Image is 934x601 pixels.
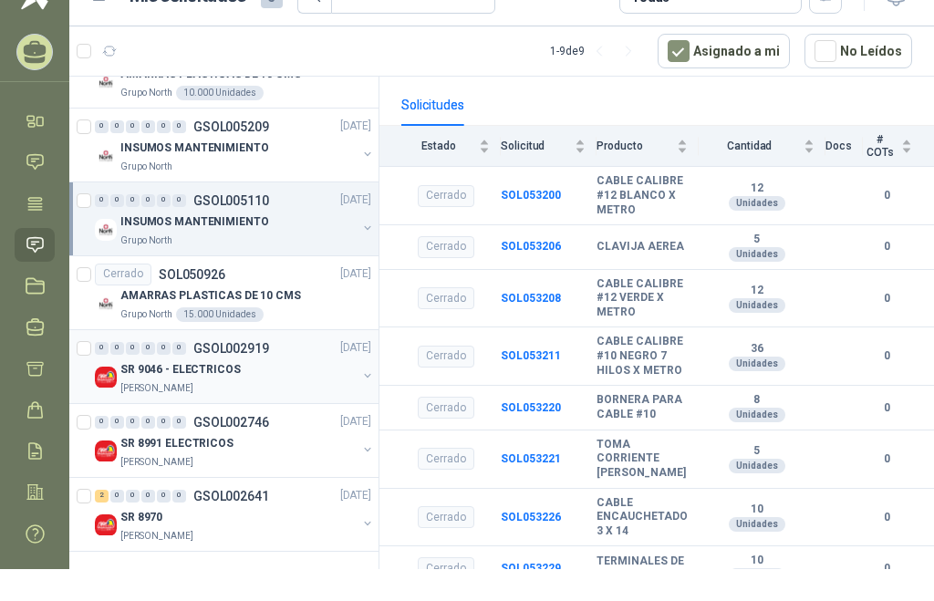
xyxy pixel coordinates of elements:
[193,490,269,503] p: GSOL002641
[501,349,561,362] a: SOL053211
[340,265,371,283] p: [DATE]
[863,133,898,159] span: # COTs
[501,562,561,575] a: SOL053229
[825,126,863,167] th: Docs
[95,342,109,355] div: 0
[95,367,117,389] img: Company Logo
[501,452,561,465] a: SOL053221
[141,120,155,133] div: 0
[501,140,571,152] span: Solicitud
[379,126,501,167] th: Estado
[193,416,269,429] p: GSOL002746
[95,219,117,241] img: Company Logo
[120,287,301,305] p: AMARRAS PLASTICAS DE 10 CMS
[699,233,815,247] b: 5
[729,196,785,211] div: Unidades
[126,416,140,429] div: 0
[172,120,186,133] div: 0
[863,238,912,255] b: 0
[157,490,171,503] div: 0
[126,342,140,355] div: 0
[95,71,117,93] img: Company Logo
[401,140,475,152] span: Estado
[418,287,474,309] div: Cerrado
[501,240,561,253] a: SOL053206
[401,95,464,115] div: Solicitudes
[141,416,155,429] div: 0
[418,557,474,579] div: Cerrado
[699,126,825,167] th: Cantidad
[699,444,815,459] b: 5
[120,455,193,470] p: [PERSON_NAME]
[597,277,688,320] b: CABLE CALIBRE #12 VERDE X METRO
[729,298,785,313] div: Unidades
[176,307,264,322] div: 15.000 Unidades
[418,448,474,470] div: Cerrado
[699,503,815,517] b: 10
[550,36,643,66] div: 1 - 9 de 9
[729,247,785,262] div: Unidades
[699,284,815,298] b: 12
[597,554,688,583] b: TERMINALES DE PIN #10
[120,509,162,526] p: SR 8970
[340,339,371,357] p: [DATE]
[729,408,785,422] div: Unidades
[95,337,375,396] a: 0 0 0 0 0 0 GSOL002919[DATE] Company LogoSR 9046 - ELECTRICOS[PERSON_NAME]
[193,342,269,355] p: GSOL002919
[141,194,155,207] div: 0
[157,120,171,133] div: 0
[95,194,109,207] div: 0
[418,346,474,368] div: Cerrado
[501,511,561,523] a: SOL053226
[159,268,225,281] p: SOL050926
[658,34,790,68] button: Asignado a mi
[193,120,269,133] p: GSOL005209
[176,86,264,100] div: 10.000 Unidades
[120,233,172,248] p: Grupo North
[699,140,800,152] span: Cantidad
[120,140,268,157] p: INSUMOS MANTENIMIENTO
[699,181,815,196] b: 12
[418,236,474,258] div: Cerrado
[120,381,193,396] p: [PERSON_NAME]
[157,194,171,207] div: 0
[501,401,561,414] a: SOL053220
[597,174,688,217] b: CABLE CALIBRE #12 BLANCO X METRO
[120,213,268,231] p: INSUMOS MANTENIMIENTO
[120,307,172,322] p: Grupo North
[729,568,785,583] div: Unidades
[95,416,109,429] div: 0
[340,487,371,504] p: [DATE]
[95,120,109,133] div: 0
[340,413,371,430] p: [DATE]
[597,496,688,539] b: CABLE ENCAUCHETADO 3 X 14
[110,194,124,207] div: 0
[120,435,233,452] p: SR 8991 ELECTRICOS
[157,342,171,355] div: 0
[193,194,269,207] p: GSOL005110
[95,514,117,536] img: Company Logo
[501,292,561,305] a: SOL053208
[863,509,912,526] b: 0
[597,240,684,254] b: CLAVIJA AEREA
[597,140,673,152] span: Producto
[120,160,172,174] p: Grupo North
[804,34,912,68] button: No Leídos
[501,189,561,202] a: SOL053200
[863,560,912,577] b: 0
[863,290,912,307] b: 0
[597,393,688,421] b: BORNERA PARA CABLE #10
[126,120,140,133] div: 0
[126,194,140,207] div: 0
[110,342,124,355] div: 0
[863,187,912,204] b: 0
[340,192,371,209] p: [DATE]
[95,440,117,462] img: Company Logo
[95,264,151,285] div: Cerrado
[110,120,124,133] div: 0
